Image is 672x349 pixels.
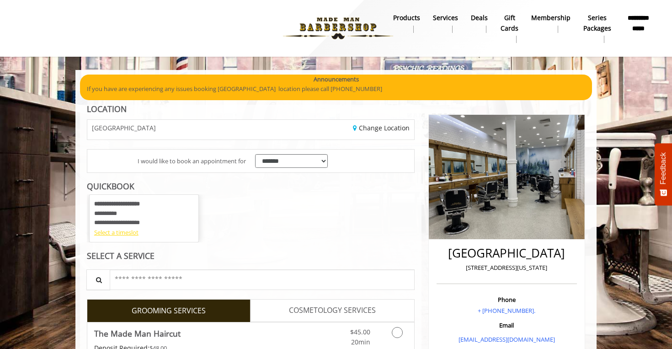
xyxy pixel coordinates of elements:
[439,263,575,273] p: [STREET_ADDRESS][US_STATE]
[439,247,575,260] h2: [GEOGRAPHIC_DATA]
[87,181,134,192] b: QUICKBOOK
[387,11,427,35] a: Productsproducts
[87,103,127,114] b: LOCATION
[138,156,246,166] span: I would like to book an appointment for
[459,335,555,344] a: [EMAIL_ADDRESS][DOMAIN_NAME]
[92,124,156,131] span: [GEOGRAPHIC_DATA]
[439,296,575,303] h3: Phone
[94,327,181,340] b: The Made Man Haircut
[427,11,464,35] a: ServicesServices
[433,13,458,23] b: Services
[351,338,370,346] span: 20min
[350,328,370,336] span: $45.00
[531,13,571,23] b: Membership
[494,11,525,45] a: Gift cardsgift cards
[289,305,376,317] span: COSMETOLOGY SERVICES
[94,228,194,237] div: Select a timeslot
[464,11,494,35] a: DealsDeals
[655,143,672,205] button: Feedback - Show survey
[501,13,518,33] b: gift cards
[87,252,415,260] div: SELECT A SERVICE
[314,75,359,84] b: Announcements
[478,306,535,315] a: + [PHONE_NUMBER].
[87,84,585,94] p: If you have are experiencing any issues booking [GEOGRAPHIC_DATA] location please call [PHONE_NUM...
[393,13,420,23] b: products
[439,322,575,328] h3: Email
[132,305,206,317] span: GROOMING SERVICES
[659,152,667,184] span: Feedback
[471,13,488,23] b: Deals
[353,123,410,132] a: Change Location
[583,13,611,33] b: Series packages
[577,11,618,45] a: Series packagesSeries packages
[86,269,110,290] button: Service Search
[275,3,401,54] img: Made Man Barbershop logo
[525,11,577,35] a: MembershipMembership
